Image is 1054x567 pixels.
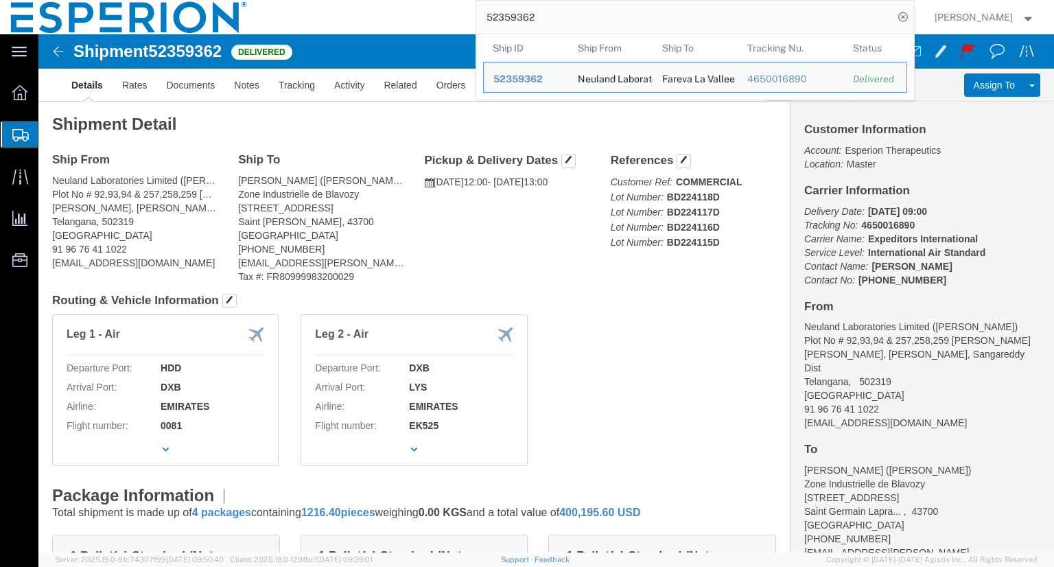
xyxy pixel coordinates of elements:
span: 52359362 [493,73,543,84]
iframe: FS Legacy Container [38,34,1054,553]
button: [PERSON_NAME] [934,9,1035,25]
div: 4650016890 [747,72,834,86]
div: 52359362 [493,72,559,86]
a: Feedback [535,555,570,564]
span: Copyright © [DATE]-[DATE] Agistix Inc., All Rights Reserved [826,554,1038,566]
span: [DATE] 09:50:40 [166,555,224,564]
span: Server: 2025.19.0-91c74307f99 [55,555,224,564]
input: Search for shipment number, reference number [476,1,893,34]
th: Ship ID [483,34,568,62]
div: Neuland Laboratories Limited [577,62,643,92]
th: Tracking Nu. [737,34,843,62]
div: Fareva La Vallee [662,62,728,92]
th: Ship To [653,34,738,62]
span: Client: 2025.19.0-129fbcf [230,555,373,564]
span: Philippe Jayat [935,10,1013,25]
div: Delivered [853,72,897,86]
table: Search Results [483,34,914,100]
span: [DATE] 09:39:01 [317,555,373,564]
a: Support [501,555,535,564]
th: Ship From [567,34,653,62]
th: Status [843,34,907,62]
